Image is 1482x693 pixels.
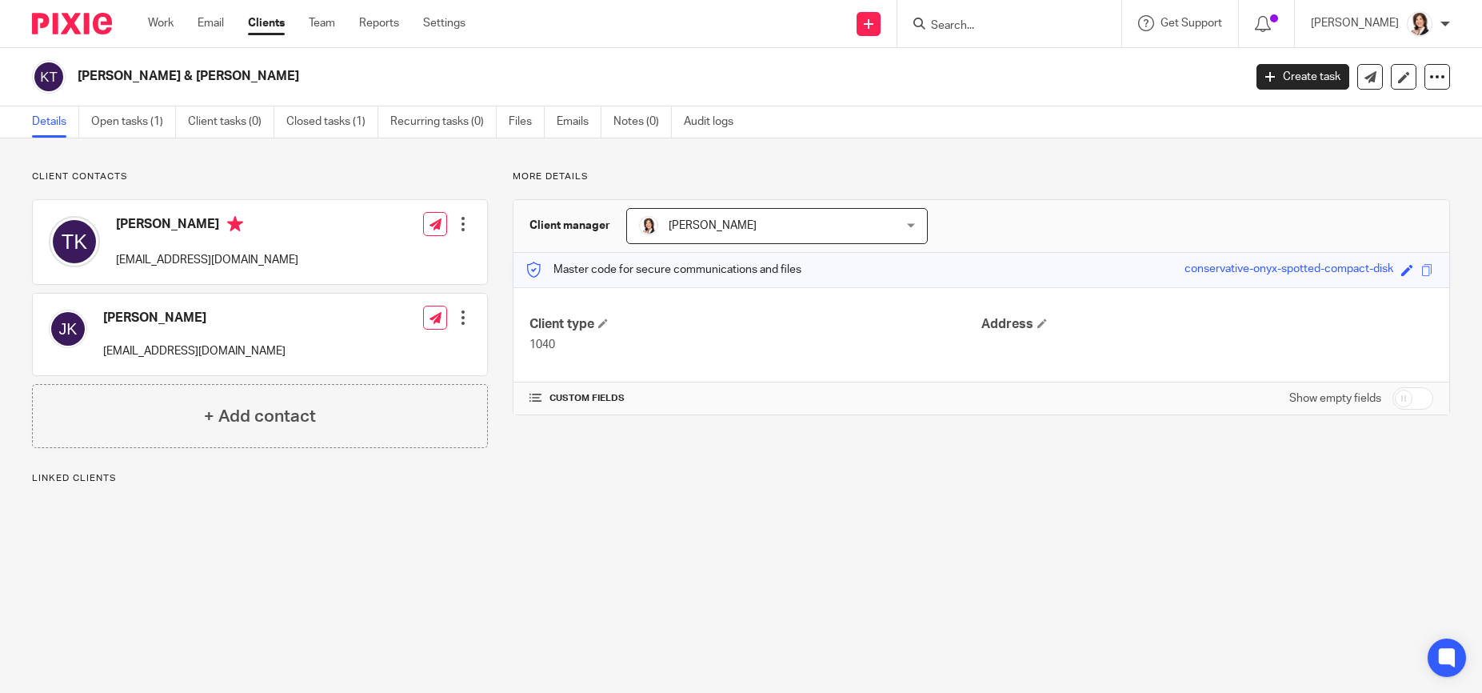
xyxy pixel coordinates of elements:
[32,170,488,183] p: Client contacts
[148,15,174,31] a: Work
[309,15,335,31] a: Team
[639,216,658,235] img: BW%20Website%203%20-%20square.jpg
[1407,11,1432,37] img: BW%20Website%203%20-%20square.jpg
[103,343,286,359] p: [EMAIL_ADDRESS][DOMAIN_NAME]
[525,262,801,278] p: Master code for secure communications and files
[116,252,298,268] p: [EMAIL_ADDRESS][DOMAIN_NAME]
[227,216,243,232] i: Primary
[529,218,610,234] h3: Client manager
[1289,391,1381,407] label: Show empty fields
[188,106,274,138] a: Client tasks (0)
[509,106,545,138] a: Files
[32,60,66,94] img: svg%3E
[529,392,981,405] h4: CUSTOM FIELDS
[198,15,224,31] a: Email
[32,13,112,34] img: Pixie
[529,337,981,353] p: 1040
[248,15,285,31] a: Clients
[103,310,286,326] h4: [PERSON_NAME]
[78,68,1001,85] h2: [PERSON_NAME] & [PERSON_NAME]
[669,220,757,231] span: [PERSON_NAME]
[286,106,378,138] a: Closed tasks (1)
[116,216,298,236] h4: [PERSON_NAME]
[204,404,316,429] h4: + Add contact
[91,106,176,138] a: Open tasks (1)
[390,106,497,138] a: Recurring tasks (0)
[49,216,100,267] img: svg%3E
[1256,64,1349,90] a: Create task
[1160,18,1222,29] span: Get Support
[32,472,488,485] p: Linked clients
[929,19,1073,34] input: Search
[32,106,79,138] a: Details
[359,15,399,31] a: Reports
[684,106,745,138] a: Audit logs
[981,316,1433,333] h4: Address
[613,106,672,138] a: Notes (0)
[529,316,981,333] h4: Client type
[1184,261,1393,279] div: conservative-onyx-spotted-compact-disk
[49,310,87,348] img: svg%3E
[557,106,601,138] a: Emails
[423,15,465,31] a: Settings
[513,170,1450,183] p: More details
[1311,15,1399,31] p: [PERSON_NAME]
